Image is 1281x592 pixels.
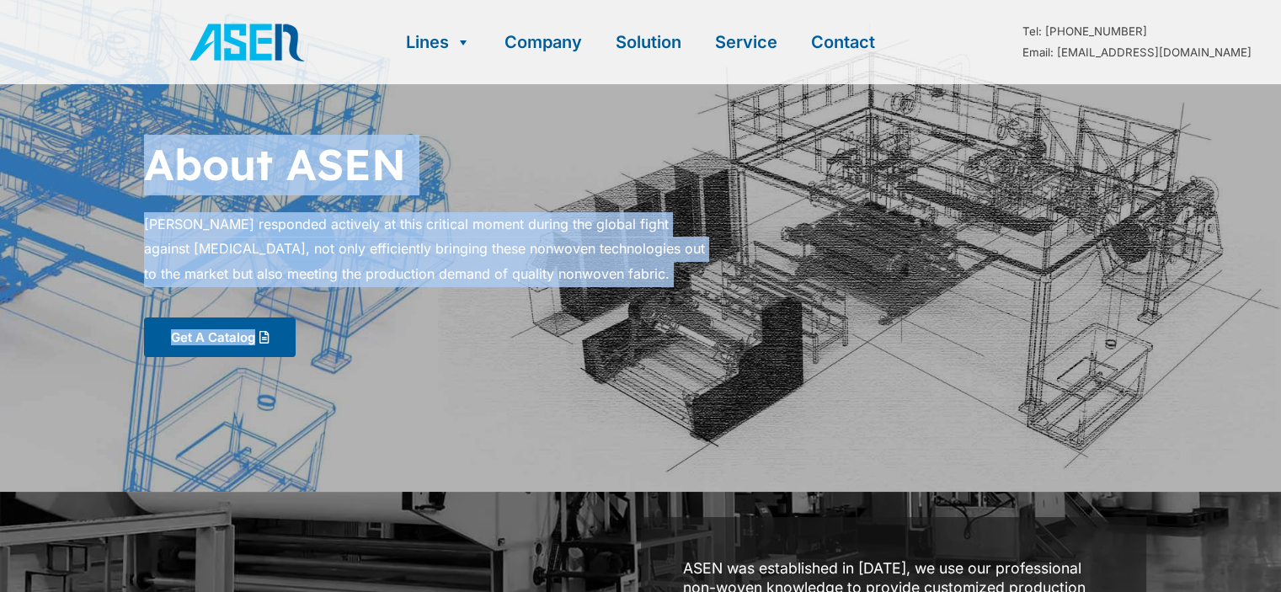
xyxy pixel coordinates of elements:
[171,331,255,344] span: Get A Catalog
[1022,24,1147,38] a: Tel: [PHONE_NUMBER]
[144,212,717,287] p: [PERSON_NAME] responded actively at this critical moment during the global fight against [MEDICAL...
[1022,45,1252,59] a: Email: [EMAIL_ADDRESS][DOMAIN_NAME]
[144,135,1138,195] h1: About ASEN
[185,32,308,49] a: ASEN Nonwoven Machinery
[144,317,296,357] a: Get A Catalog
